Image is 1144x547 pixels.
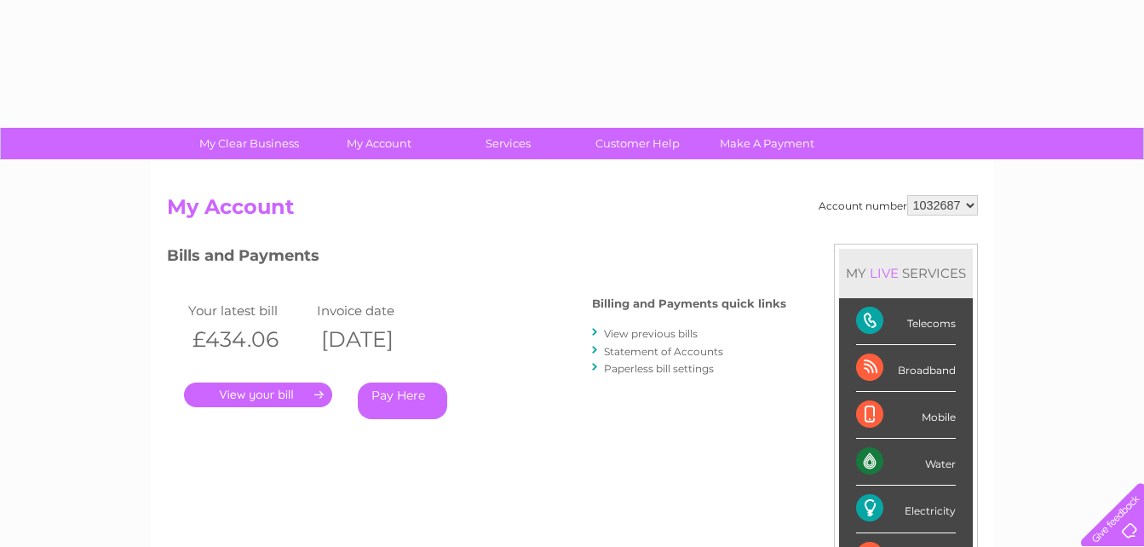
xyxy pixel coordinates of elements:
div: Mobile [856,392,956,439]
div: Electricity [856,486,956,533]
a: Services [438,128,578,159]
div: LIVE [866,265,902,281]
a: Pay Here [358,383,447,419]
a: My Account [308,128,449,159]
div: Water [856,439,956,486]
a: Make A Payment [697,128,837,159]
h3: Bills and Payments [167,244,786,273]
div: Broadband [856,345,956,392]
a: View previous bills [604,327,698,340]
th: £434.06 [184,322,313,357]
h4: Billing and Payments quick links [592,297,786,310]
a: Statement of Accounts [604,345,723,358]
a: Customer Help [567,128,708,159]
div: Telecoms [856,298,956,345]
a: Paperless bill settings [604,362,714,375]
a: My Clear Business [179,128,319,159]
td: Your latest bill [184,299,313,322]
h2: My Account [167,195,978,227]
div: MY SERVICES [839,249,973,297]
th: [DATE] [313,322,441,357]
a: . [184,383,332,407]
div: Account number [819,195,978,216]
td: Invoice date [313,299,441,322]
